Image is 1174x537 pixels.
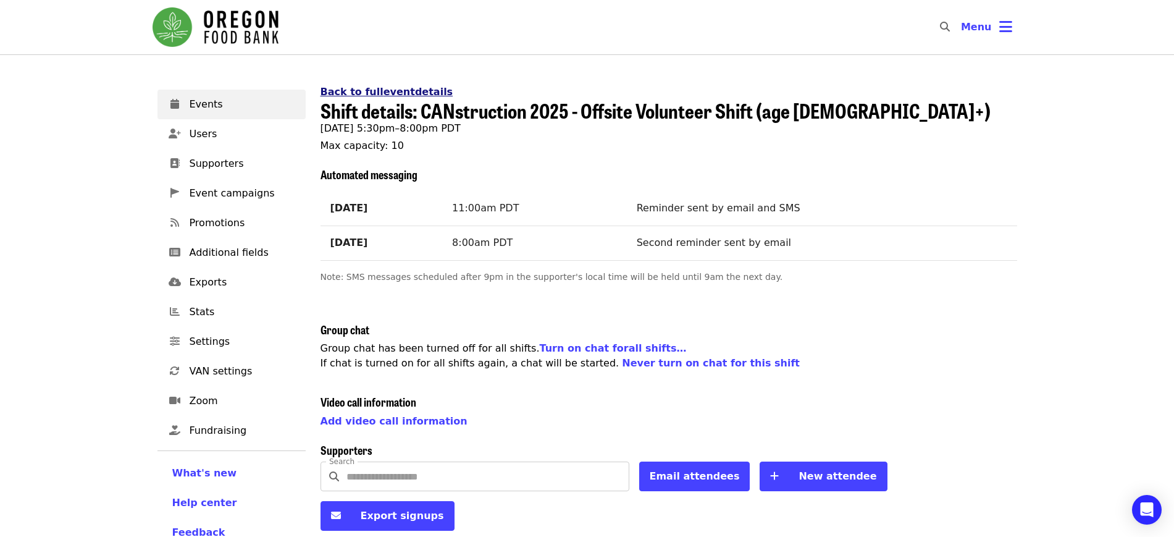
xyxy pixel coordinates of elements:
[627,226,1017,260] td: Second reminder sent by email
[157,416,306,446] a: Fundraising
[1132,495,1162,525] div: Open Intercom Messenger
[190,156,296,171] span: Supporters
[321,394,416,410] span: Video call information
[452,237,513,248] span: 8:00am PDT
[172,466,291,481] a: What's new
[321,415,468,427] a: Add video call information
[169,395,180,407] i: video icon
[190,97,296,112] span: Events
[321,321,369,337] span: Group chat
[157,297,306,327] a: Stats
[170,306,180,318] i: chart-bar icon
[622,356,800,371] button: Never turn on chat for this shift
[170,187,179,199] i: pennant icon
[361,510,444,522] span: Export signups
[157,119,306,149] a: Users
[170,217,179,229] i: rss icon
[190,127,296,142] span: Users
[321,138,1017,153] p: Max capacity: 10
[190,334,296,349] span: Settings
[321,86,453,98] a: Back to fulleventdetails
[170,98,179,110] i: calendar icon
[190,423,296,438] span: Fundraising
[951,12,1022,42] button: Toggle account menu
[452,202,519,214] span: 11:00am PDT
[169,276,181,288] i: cloud-download icon
[999,18,1012,36] i: bars icon
[650,470,740,482] span: Email attendees
[190,245,296,260] span: Additional fields
[157,386,306,416] a: Zoom
[169,425,180,436] i: hand-holding-heart icon
[329,471,339,483] i: search icon
[190,216,296,230] span: Promotions
[172,496,291,510] a: Help center
[172,467,237,479] span: What's new
[321,166,417,182] span: Automated messaging
[190,394,296,408] span: Zoom
[170,336,180,347] i: sliders-h icon
[940,21,950,33] i: search icon
[190,364,296,379] span: VAN settings
[157,268,306,297] a: Exports
[321,121,1017,136] p: [DATE] 5:30pm–8:00pm PDT
[540,342,687,354] a: Turn on chat forall shifts…
[157,149,306,179] a: Supporters
[957,12,967,42] input: Search
[169,247,180,258] i: list-alt icon
[627,192,1017,226] td: Reminder sent by email and SMS
[321,442,372,458] span: Supporters
[961,21,992,33] span: Menu
[321,342,800,369] span: Group chat has been turned off for all shifts . If chat is turned on for all shifts again, a chat...
[639,462,750,491] button: Email attendees
[153,7,279,47] img: Oregon Food Bank - Home
[321,96,991,125] span: Shift details: CANstruction 2025 - Offsite Volunteer Shift (age [DEMOGRAPHIC_DATA]+)
[170,158,180,169] i: address-book icon
[346,462,629,491] input: Search
[190,186,296,201] span: Event campaigns
[329,458,354,465] label: Search
[157,208,306,238] a: Promotions
[157,90,306,119] a: Events
[321,501,455,531] button: Export signups
[331,510,341,522] i: envelope icon
[760,462,887,491] button: New attendee
[321,272,783,282] span: Note: SMS messages scheduled after 9pm in the supporter's local time will be held until 9am the n...
[157,357,306,386] a: VAN settings
[169,128,181,140] i: user-plus icon
[157,179,306,208] a: Event campaigns
[770,470,779,482] i: plus icon
[190,275,296,290] span: Exports
[172,497,237,509] span: Help center
[330,237,368,248] strong: [DATE]
[799,470,876,482] span: New attendee
[190,305,296,319] span: Stats
[157,327,306,357] a: Settings
[157,238,306,268] a: Additional fields
[170,365,180,377] i: sync icon
[330,202,368,214] strong: [DATE]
